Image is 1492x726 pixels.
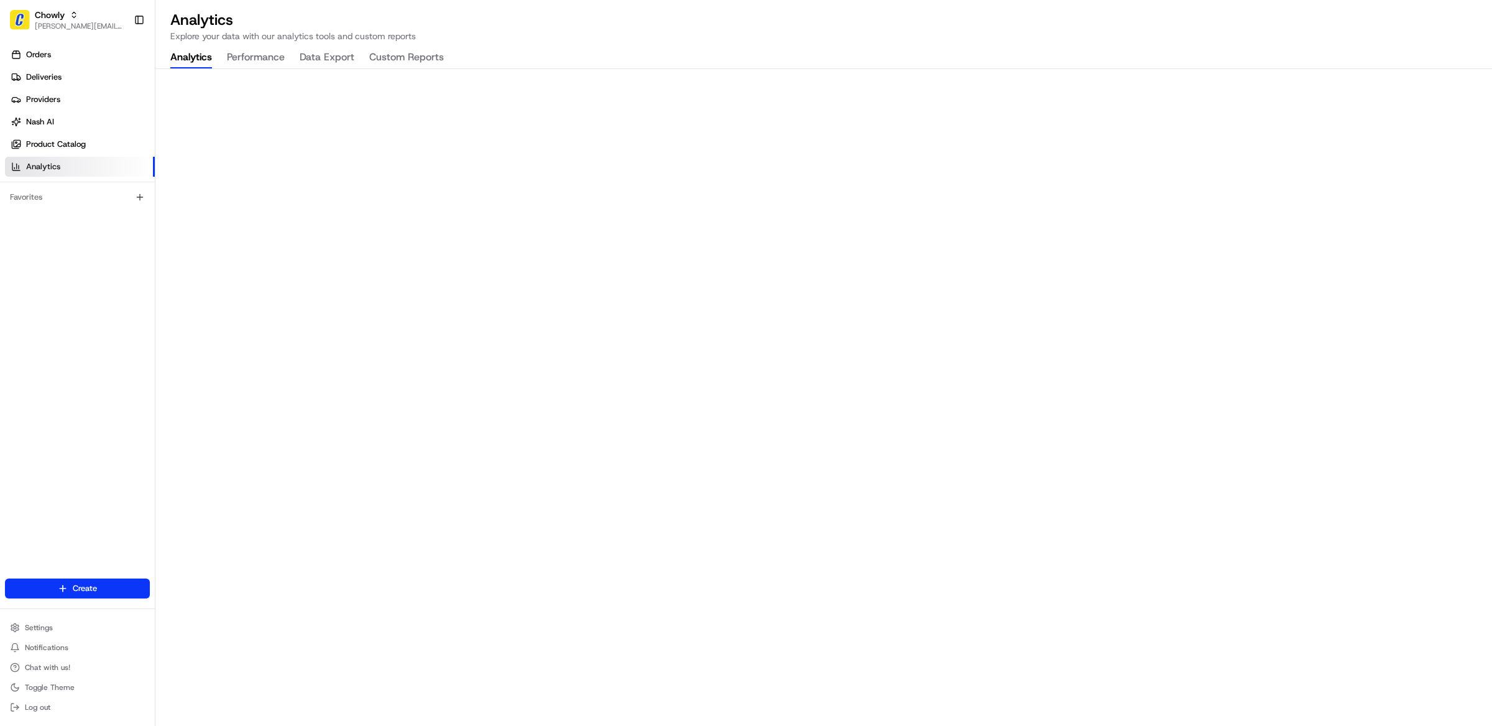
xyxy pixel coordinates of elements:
span: Nash AI [26,116,54,128]
span: Create [73,583,97,594]
span: Providers [26,94,60,105]
button: Analytics [170,47,212,68]
a: Product Catalog [5,134,155,154]
span: Notifications [25,643,68,653]
span: Knowledge Base [25,180,95,193]
span: Deliveries [26,72,62,83]
a: Providers [5,90,155,109]
button: [PERSON_NAME][EMAIL_ADDRESS][DOMAIN_NAME] [35,21,124,31]
span: Log out [25,702,50,712]
button: Chowly [35,9,65,21]
button: Log out [5,699,150,716]
img: Chowly [10,10,30,30]
button: Performance [227,47,285,68]
div: 📗 [12,182,22,192]
span: Settings [25,623,53,633]
span: Analytics [26,161,60,172]
span: Product Catalog [26,139,86,150]
button: Toggle Theme [5,679,150,696]
button: Notifications [5,639,150,656]
button: Custom Reports [369,47,444,68]
span: Pylon [124,211,150,220]
a: Analytics [5,157,155,177]
span: API Documentation [117,180,200,193]
div: 💻 [105,182,115,192]
a: Powered byPylon [88,210,150,220]
iframe: Analytics [155,69,1492,726]
span: Chat with us! [25,663,70,672]
button: Settings [5,619,150,636]
button: Create [5,579,150,598]
div: Favorites [5,187,150,207]
h2: Analytics [170,10,1477,30]
button: Data Export [300,47,354,68]
span: Orders [26,49,51,60]
a: 📗Knowledge Base [7,175,100,198]
button: Chat with us! [5,659,150,676]
span: Toggle Theme [25,682,75,692]
a: Nash AI [5,112,155,132]
a: Deliveries [5,67,155,87]
button: Start new chat [211,123,226,137]
p: Explore your data with our analytics tools and custom reports [170,30,1477,42]
a: 💻API Documentation [100,175,205,198]
a: Orders [5,45,155,65]
button: ChowlyChowly[PERSON_NAME][EMAIL_ADDRESS][DOMAIN_NAME] [5,5,129,35]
